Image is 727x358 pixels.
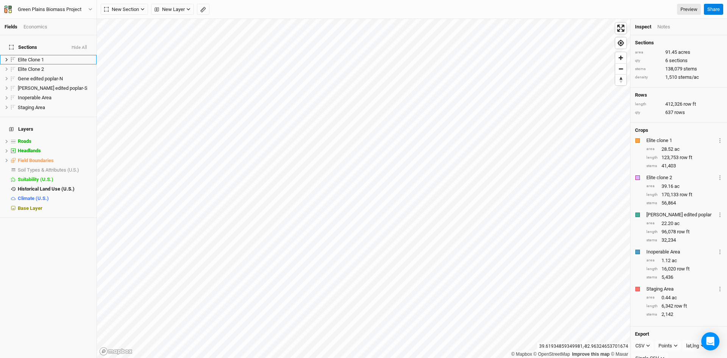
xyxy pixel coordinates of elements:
div: Green Plains Biomass Project [18,6,81,13]
span: Base Layer [18,205,42,211]
span: Sections [9,44,37,50]
span: ac [674,146,680,153]
div: Soil Types & Attributes (U.S.) [18,167,92,173]
span: rows [674,109,685,116]
span: ac [672,294,677,301]
div: Notes [657,23,670,30]
span: Climate (U.S.) [18,195,49,201]
span: Inoperable Area [18,95,51,100]
span: Elite Clone 1 [18,57,44,63]
div: 637 [635,109,722,116]
div: Elite Clone 1 [18,57,92,63]
a: Mapbox logo [99,347,133,356]
div: Base Layer [18,205,92,211]
a: OpenStreetMap [534,352,570,357]
div: Suitability (U.S.) [18,177,92,183]
span: Historical Land Use (U.S.) [18,186,75,192]
div: 412,326 [635,101,722,108]
div: length [646,229,658,235]
span: sections [669,57,688,64]
div: Climate (U.S.) [18,195,92,202]
div: Staging Area [646,286,716,292]
button: Crop Usage [718,247,722,256]
a: Maxar [611,352,628,357]
div: Inoperable Area [18,95,92,101]
div: Roads [18,138,92,144]
div: 6 [635,57,722,64]
span: row ft [680,191,692,198]
div: stems [646,238,658,243]
a: Mapbox [511,352,532,357]
div: Headlands [18,148,92,154]
button: Zoom in [615,52,626,63]
span: Staging Area [18,105,45,110]
div: area [646,258,658,263]
div: lat,lng [686,342,699,350]
div: Inoperable Area [646,249,716,255]
h4: Export [635,331,722,337]
div: 0.44 [646,294,722,301]
button: Points [655,340,681,352]
span: Elite Clone 2 [18,66,44,72]
div: 32,234 [646,237,722,244]
button: Find my location [615,38,626,48]
span: Zoom out [615,64,626,74]
button: Zoom out [615,63,626,74]
div: 6,342 [646,303,722,310]
span: New Layer [154,6,185,13]
span: ac [674,183,680,190]
div: Economics [23,23,47,30]
a: Improve this map [572,352,610,357]
h4: Sections [635,40,722,46]
button: lat,lng [683,340,708,352]
span: Gene edited poplar-N [18,76,63,81]
div: length [646,266,658,272]
div: density [635,75,661,80]
div: Field Boundaries [18,158,92,164]
div: qty [635,110,661,116]
span: Roads [18,138,31,144]
div: Gene edited poplar [646,211,716,218]
span: Headlands [18,148,41,153]
span: New Section [104,6,139,13]
div: Staging Area [18,105,92,111]
h4: Layers [5,122,92,137]
div: 56,864 [646,200,722,206]
button: Share [704,4,723,15]
div: stems [646,312,658,317]
div: area [646,295,658,300]
div: 41,403 [646,163,722,169]
span: acres [678,49,690,56]
canvas: Map [97,19,630,358]
div: length [646,303,658,309]
div: Elite Clone 2 [18,66,92,72]
div: CSV [635,342,644,350]
span: row ft [677,228,690,235]
button: Enter fullscreen [615,23,626,34]
div: Elite clone 1 [646,137,716,144]
div: Gene edited poplar-N [18,76,92,82]
span: Soil Types & Attributes (U.S.) [18,167,79,173]
div: area [646,220,658,226]
button: New Section [101,4,148,15]
span: ac [674,220,680,227]
div: stems [646,163,658,169]
button: Crop Usage [718,173,722,182]
div: length [646,155,658,161]
div: stems [646,275,658,280]
button: Crop Usage [718,136,722,145]
a: Fields [5,24,17,30]
span: row ft [677,266,690,272]
div: Points [658,342,672,350]
div: stems [635,66,661,72]
span: row ft [683,101,696,108]
div: 28.52 [646,146,722,153]
h4: Rows [635,92,722,98]
div: 16,020 [646,266,722,272]
span: row ft [674,303,687,310]
div: 5,436 [646,274,722,281]
span: ac [672,257,677,264]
